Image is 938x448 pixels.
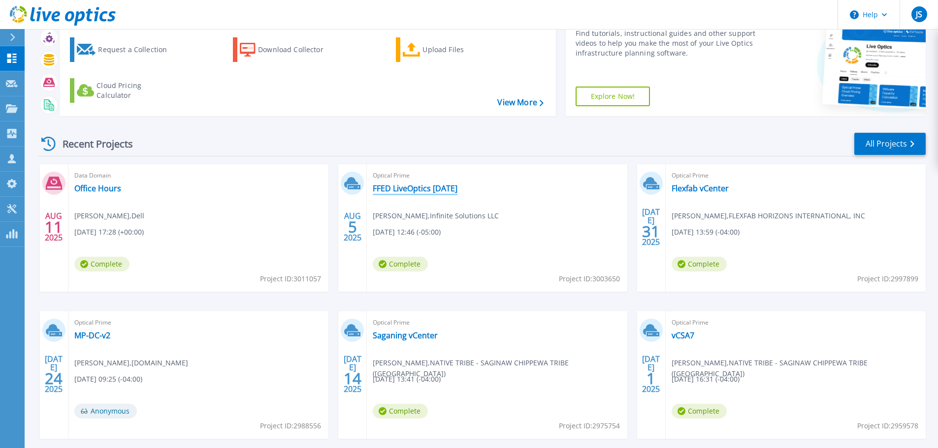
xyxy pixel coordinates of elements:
span: [PERSON_NAME] , NATIVE TRIBE - SAGINAW CHIPPEWA TRIBE ([GEOGRAPHIC_DATA]) [373,358,627,379]
div: AUG 2025 [343,209,362,245]
span: 24 [45,374,63,383]
div: Recent Projects [38,132,146,156]
span: Anonymous [74,404,137,418]
span: [DATE] 17:28 (+00:00) [74,227,144,238]
span: [DATE] 12:46 (-05:00) [373,227,441,238]
span: [PERSON_NAME] , [DOMAIN_NAME] [74,358,188,368]
span: Complete [373,404,428,418]
div: AUG 2025 [44,209,63,245]
div: [DATE] 2025 [642,209,660,245]
span: 1 [647,374,655,383]
span: [PERSON_NAME] , Infinite Solutions LLC [373,210,499,221]
a: Flexfab vCenter [672,183,729,193]
span: 14 [344,374,361,383]
a: MP-DC-v2 [74,330,110,340]
span: [PERSON_NAME] , FLEXFAB HORIZONS INTERNATIONAL, INC [672,210,865,221]
span: Complete [373,257,428,271]
span: Project ID: 2988556 [260,420,321,431]
a: Cloud Pricing Calculator [70,78,180,103]
div: Cloud Pricing Calculator [97,81,175,100]
span: Optical Prime [373,317,621,328]
a: Saganing vCenter [373,330,438,340]
a: vCSA7 [672,330,694,340]
a: FFED LiveOptics [DATE] [373,183,457,193]
span: Project ID: 2997899 [857,273,918,284]
span: Project ID: 3003650 [559,273,620,284]
div: Upload Files [422,40,501,60]
div: [DATE] 2025 [642,356,660,392]
div: [DATE] 2025 [44,356,63,392]
span: Complete [672,404,727,418]
span: 31 [642,227,660,236]
span: Data Domain [74,170,323,181]
span: Complete [74,257,129,271]
span: Optical Prime [672,170,920,181]
a: Download Collector [233,37,343,62]
span: [DATE] 09:25 (-04:00) [74,374,142,385]
span: [DATE] 13:59 (-04:00) [672,227,740,238]
div: Find tutorials, instructional guides and other support videos to help you make the most of your L... [576,29,759,58]
span: Optical Prime [74,317,323,328]
a: Office Hours [74,183,121,193]
span: Complete [672,257,727,271]
span: Optical Prime [672,317,920,328]
div: Download Collector [258,40,337,60]
span: [DATE] 13:41 (-04:00) [373,374,441,385]
a: Request a Collection [70,37,180,62]
div: Request a Collection [98,40,177,60]
a: Explore Now! [576,87,650,106]
a: All Projects [854,133,926,155]
span: [PERSON_NAME] , NATIVE TRIBE - SAGINAW CHIPPEWA TRIBE ([GEOGRAPHIC_DATA]) [672,358,926,379]
span: 5 [348,223,357,231]
span: Project ID: 2975754 [559,420,620,431]
span: JS [916,10,922,18]
div: [DATE] 2025 [343,356,362,392]
span: Project ID: 3011057 [260,273,321,284]
span: 11 [45,223,63,231]
span: [PERSON_NAME] , Dell [74,210,144,221]
span: Project ID: 2959578 [857,420,918,431]
a: View More [497,98,543,107]
span: Optical Prime [373,170,621,181]
a: Upload Files [396,37,506,62]
span: [DATE] 16:31 (-04:00) [672,374,740,385]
